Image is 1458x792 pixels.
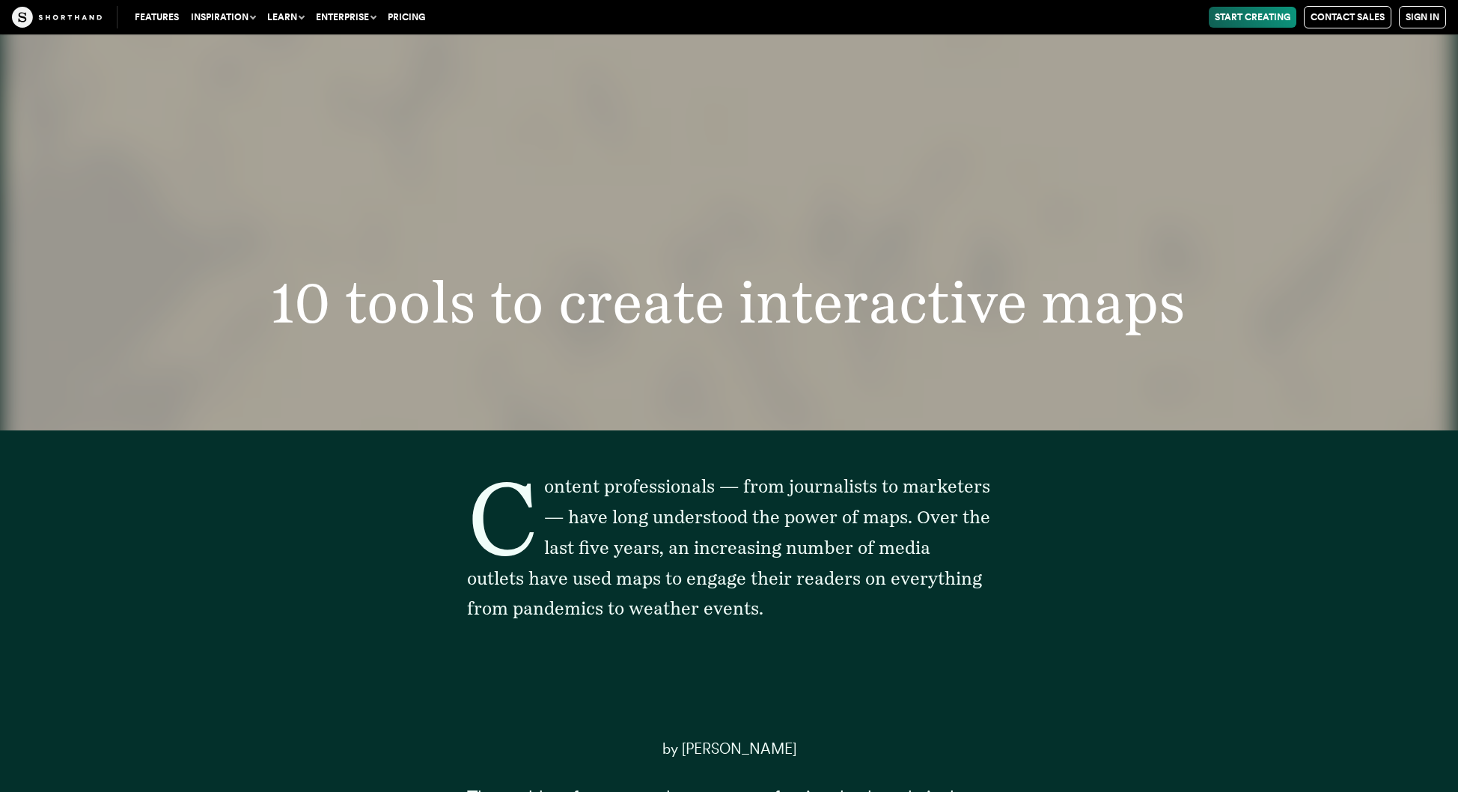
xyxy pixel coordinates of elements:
[382,7,431,28] a: Pricing
[1304,6,1391,28] a: Contact Sales
[467,475,990,619] span: Content professionals — from journalists to marketers — have long understood the power of maps. O...
[243,273,1215,331] h1: 10 tools to create interactive maps
[1209,7,1296,28] a: Start Creating
[310,7,382,28] button: Enterprise
[467,733,991,764] p: by [PERSON_NAME]
[12,7,102,28] img: The Craft
[261,7,310,28] button: Learn
[129,7,185,28] a: Features
[1399,6,1446,28] a: Sign in
[185,7,261,28] button: Inspiration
